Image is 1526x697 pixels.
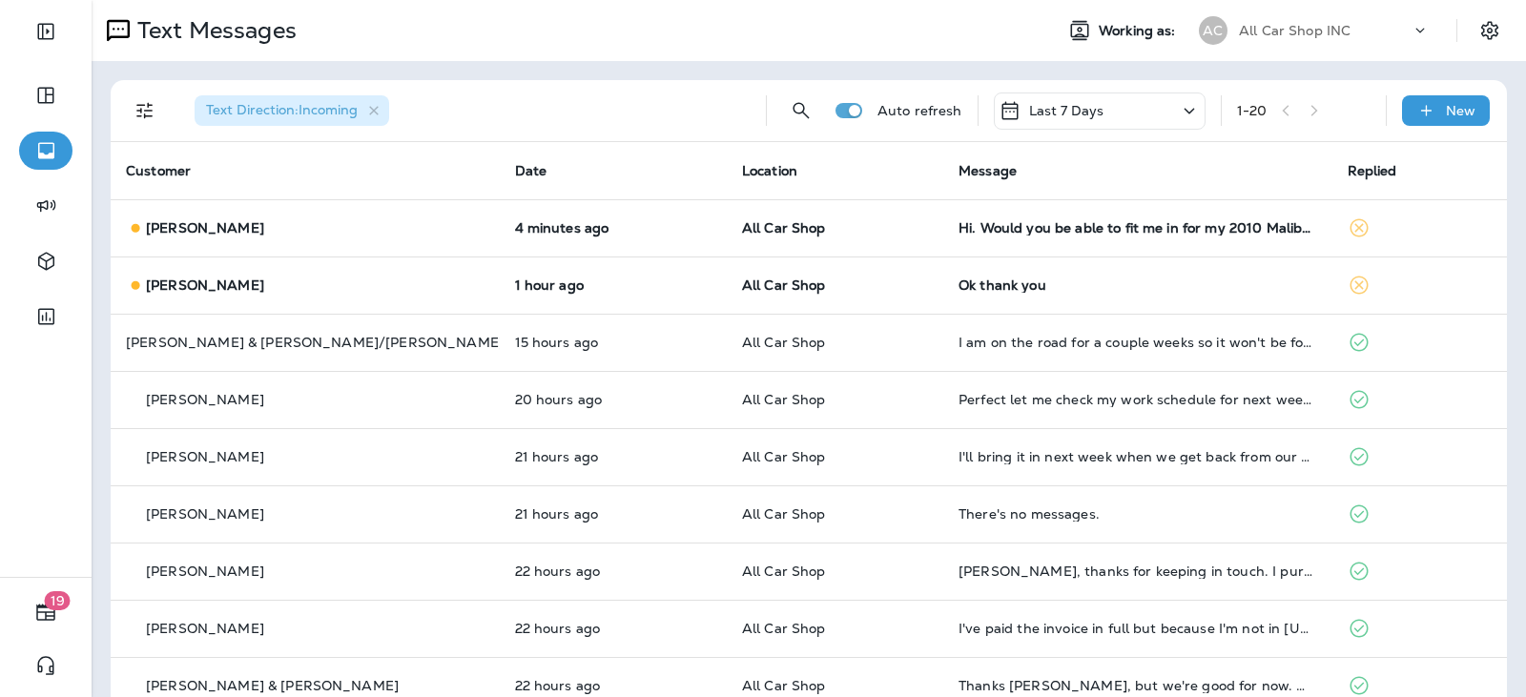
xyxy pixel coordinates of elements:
span: All Car Shop [742,448,826,465]
div: Ok thank you [959,277,1317,293]
span: All Car Shop [742,277,826,294]
div: There's no messages. [959,506,1317,522]
div: Text Direction:Incoming [195,95,389,126]
p: Sep 18, 2025 11:47 AM [515,621,711,636]
div: Jose, thanks for keeping in touch. I purchased a new car. For now most everything is under warranty. [959,564,1317,579]
p: [PERSON_NAME] [146,277,264,293]
span: All Car Shop [742,677,826,694]
button: Search Messages [782,92,820,130]
p: Sep 18, 2025 06:59 PM [515,335,711,350]
p: [PERSON_NAME] [146,506,264,522]
span: Message [959,162,1017,179]
div: I am on the road for a couple weeks so it won't be for a while, but I wasn't sure if you could ev... [959,335,1317,350]
span: 19 [45,591,71,610]
div: I've paid the invoice in full but because I'm not in Florida, I'm asking that you give me some ti... [959,621,1317,636]
span: All Car Shop [742,334,826,351]
p: Sep 19, 2025 10:07 AM [515,220,711,236]
p: [PERSON_NAME] [146,621,264,636]
p: All Car Shop INC [1239,23,1351,38]
button: Settings [1473,13,1507,48]
p: Last 7 Days [1029,103,1104,118]
span: Working as: [1099,23,1180,39]
p: [PERSON_NAME] [146,392,264,407]
span: All Car Shop [742,219,826,236]
p: Sep 19, 2025 09:11 AM [515,277,711,293]
span: All Car Shop [742,620,826,637]
span: Replied [1348,162,1397,179]
span: All Car Shop [742,563,826,580]
span: Customer [126,162,191,179]
p: Sep 18, 2025 11:51 AM [515,564,711,579]
div: AC [1199,16,1227,45]
button: Filters [126,92,164,130]
div: Perfect let me check my work schedule for next week to see when I can schedule the oil change. Wh... [959,392,1317,407]
button: 19 [19,593,72,631]
div: Thanks Jose, but we're good for now. We'll give you a shout when the Titan is due. Have a great w... [959,678,1317,693]
div: 1 - 20 [1237,103,1268,118]
p: Sep 18, 2025 01:43 PM [515,392,711,407]
p: [PERSON_NAME] [146,220,264,236]
span: Location [742,162,797,179]
p: [PERSON_NAME] & [PERSON_NAME] [146,678,399,693]
p: [PERSON_NAME] & [PERSON_NAME]/[PERSON_NAME] [126,335,504,350]
span: All Car Shop [742,505,826,523]
p: Sep 18, 2025 12:21 PM [515,506,711,522]
span: Date [515,162,547,179]
p: [PERSON_NAME] [146,564,264,579]
p: Sep 18, 2025 11:36 AM [515,678,711,693]
p: Text Messages [130,16,297,45]
p: [PERSON_NAME] [146,449,264,464]
span: All Car Shop [742,391,826,408]
p: Sep 18, 2025 12:28 PM [515,449,711,464]
p: New [1446,103,1475,118]
p: Auto refresh [877,103,962,118]
span: Text Direction : Incoming [206,101,358,118]
div: I'll bring it in next week when we get back from our cruise on Monday. I'll be in touch. [959,449,1317,464]
button: Expand Sidebar [19,12,72,51]
div: Hi. Would you be able to fit me in for my 2010 Malibu on Wed 9/24. Preferably early in the mornin... [959,220,1317,236]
